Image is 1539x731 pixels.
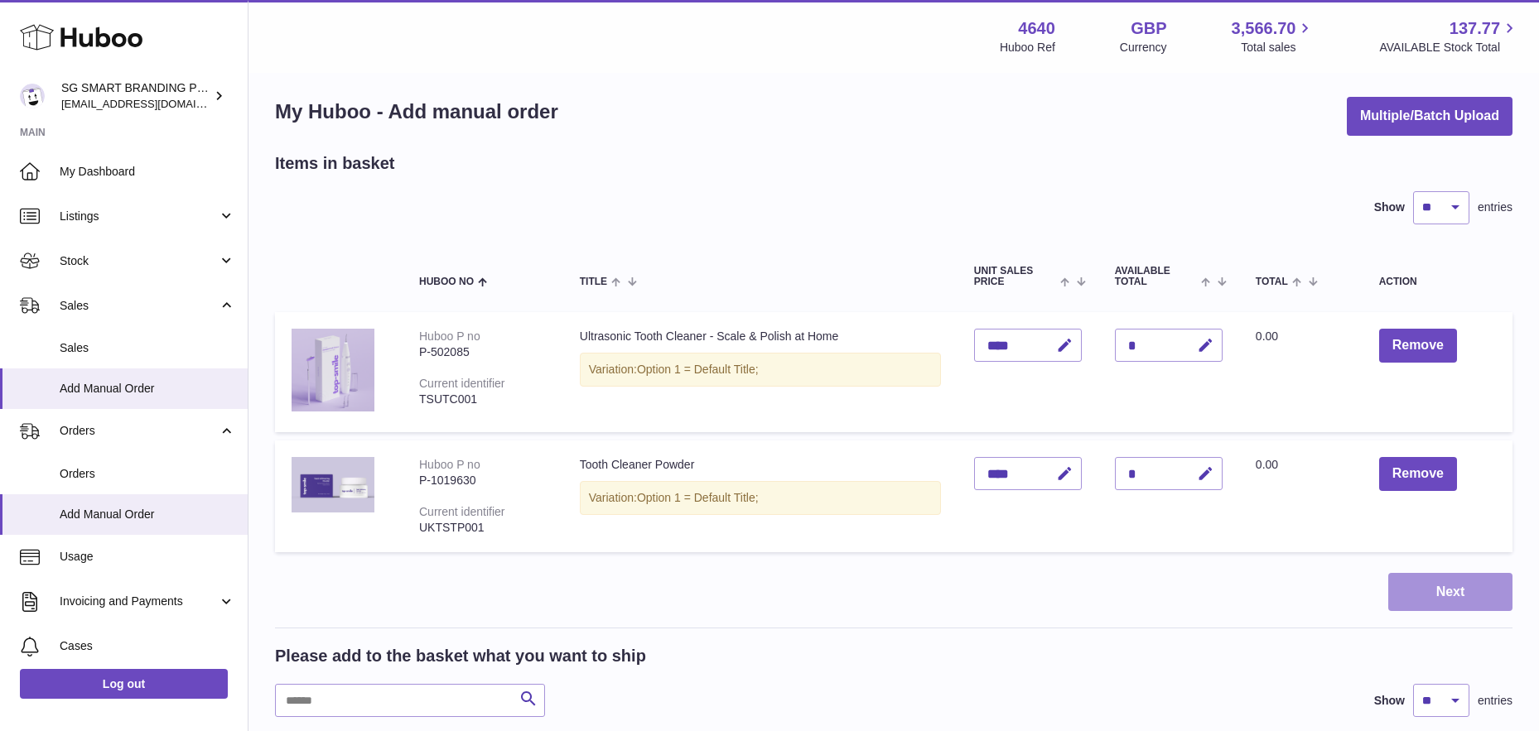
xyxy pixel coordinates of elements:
a: Log out [20,669,228,699]
button: Next [1388,573,1512,612]
span: 137.77 [1450,17,1500,40]
img: Tooth Cleaner Powder [292,457,374,512]
td: Ultrasonic Tooth Cleaner - Scale & Polish at Home [563,312,958,432]
span: Title [580,277,607,287]
span: 3,566.70 [1232,17,1296,40]
span: Listings [60,209,218,224]
strong: 4640 [1018,17,1055,40]
button: Remove [1379,457,1457,491]
span: Add Manual Order [60,381,235,397]
span: Total sales [1241,40,1315,55]
h1: My Huboo - Add manual order [275,99,558,125]
span: Option 1 = Default Title; [637,363,759,376]
a: 3,566.70 Total sales [1232,17,1315,55]
span: Option 1 = Default Title; [637,491,759,504]
span: Cases [60,638,235,654]
img: uktopsmileshipping@gmail.com [20,84,45,108]
span: My Dashboard [60,164,235,180]
span: Huboo no [419,277,474,287]
div: Variation: [580,353,941,387]
span: entries [1478,693,1512,709]
span: Orders [60,466,235,482]
span: Unit Sales Price [974,266,1056,287]
button: Multiple/Batch Upload [1347,97,1512,136]
div: SG SMART BRANDING PTE. LTD. [61,80,210,112]
div: Currency [1120,40,1167,55]
span: entries [1478,200,1512,215]
img: Ultrasonic Tooth Cleaner - Scale & Polish at Home [292,329,374,411]
div: Current identifier [419,377,505,390]
strong: GBP [1131,17,1166,40]
div: Huboo Ref [1000,40,1055,55]
div: Huboo P no [419,458,480,471]
label: Show [1374,200,1405,215]
h2: Items in basket [275,152,395,175]
div: Current identifier [419,505,505,518]
span: [EMAIL_ADDRESS][DOMAIN_NAME] [61,97,244,110]
span: Sales [60,340,235,356]
div: P-502085 [419,344,547,360]
span: 0.00 [1256,329,1278,343]
span: Total [1256,277,1288,287]
div: UKTSTP001 [419,520,547,536]
td: Tooth Cleaner Powder [563,440,958,551]
span: Add Manual Order [60,507,235,522]
span: Stock [60,253,218,269]
div: P-1019630 [419,473,547,488]
a: 137.77 AVAILABLE Stock Total [1379,17,1519,55]
span: Usage [60,549,235,565]
span: Sales [60,298,218,314]
button: Remove [1379,329,1457,363]
span: Orders [60,423,218,439]
span: Invoicing and Payments [60,594,218,609]
span: AVAILABLE Stock Total [1379,40,1519,55]
h2: Please add to the basket what you want to ship [275,645,646,667]
span: AVAILABLE Total [1115,266,1197,287]
label: Show [1374,693,1405,709]
div: Action [1379,277,1496,287]
div: TSUTC001 [419,392,547,407]
div: Huboo P no [419,329,480,343]
div: Variation: [580,481,941,515]
span: 0.00 [1256,458,1278,471]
